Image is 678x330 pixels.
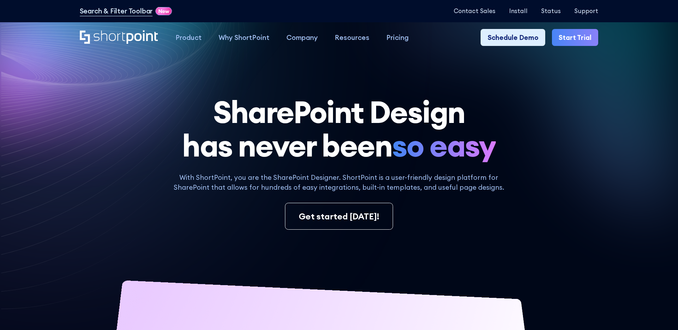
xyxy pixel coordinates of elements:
[386,33,409,43] div: Pricing
[326,29,378,46] a: Resources
[278,29,326,46] a: Company
[80,30,159,45] a: Home
[552,29,598,46] a: Start Trial
[299,210,379,223] div: Get started [DATE]!
[219,33,269,43] div: Why ShortPoint
[454,8,495,14] a: Contact Sales
[80,95,599,162] h1: SharePoint Design has never been
[286,33,318,43] div: Company
[80,6,153,16] a: Search & Filter Toolbar
[509,8,528,14] a: Install
[176,33,202,43] div: Product
[574,8,598,14] a: Support
[167,172,511,193] p: With ShortPoint, you are the SharePoint Designer. ShortPoint is a user-friendly design platform f...
[481,29,545,46] a: Schedule Demo
[378,29,417,46] a: Pricing
[210,29,278,46] a: Why ShortPoint
[167,29,210,46] a: Product
[392,129,496,162] span: so easy
[335,33,369,43] div: Resources
[285,203,393,230] a: Get started [DATE]!
[541,8,561,14] a: Status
